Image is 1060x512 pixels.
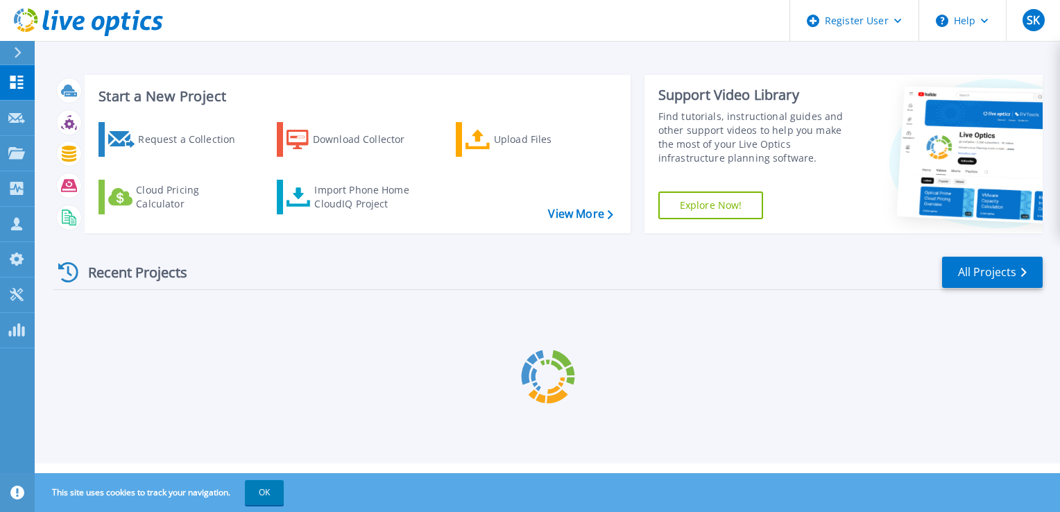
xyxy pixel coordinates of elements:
a: All Projects [942,257,1043,288]
div: Upload Files [494,126,605,153]
div: Download Collector [313,126,424,153]
span: SK [1027,15,1040,26]
button: OK [245,480,284,505]
span: This site uses cookies to track your navigation. [38,480,284,505]
div: Request a Collection [138,126,249,153]
a: Upload Files [456,122,610,157]
div: Support Video Library [658,86,858,104]
a: Download Collector [277,122,431,157]
a: Request a Collection [99,122,253,157]
h3: Start a New Project [99,89,613,104]
a: Explore Now! [658,191,764,219]
div: Import Phone Home CloudIQ Project [314,183,422,211]
div: Cloud Pricing Calculator [136,183,247,211]
div: Find tutorials, instructional guides and other support videos to help you make the most of your L... [658,110,858,165]
a: Cloud Pricing Calculator [99,180,253,214]
div: Recent Projects [53,255,206,289]
a: View More [548,207,613,221]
